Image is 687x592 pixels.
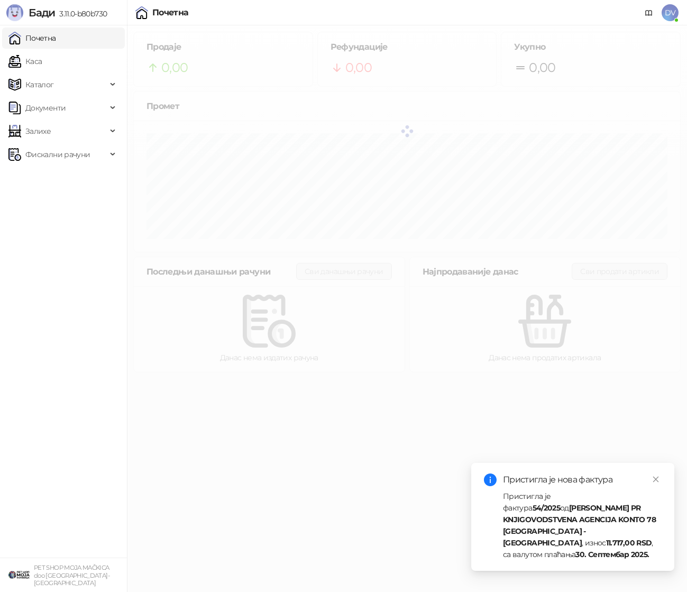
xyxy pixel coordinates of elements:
[34,564,109,587] small: PET SHOP MOJA MAČKICA doo [GEOGRAPHIC_DATA]-[GEOGRAPHIC_DATA]
[25,97,66,119] span: Документи
[503,490,662,560] div: Пристигла је фактура од , износ , са валутом плаћања
[25,74,54,95] span: Каталог
[533,503,561,513] strong: 54/2025
[6,4,23,21] img: Logo
[25,121,51,142] span: Залихе
[484,473,497,486] span: info-circle
[55,9,107,19] span: 3.11.0-b80b730
[8,564,30,586] img: 64x64-companyLogo-9f44b8df-f022-41eb-b7d6-300ad218de09.png
[652,476,659,483] span: close
[8,51,42,72] a: Каса
[503,503,656,548] strong: [PERSON_NAME] PR KNJIGOVODSTVENA AGENCIJA KONTO 78 [GEOGRAPHIC_DATA] - [GEOGRAPHIC_DATA]
[503,473,662,486] div: Пристигла је нова фактура
[606,538,652,548] strong: 11.717,00 RSD
[662,4,679,21] span: DV
[29,6,55,19] span: Бади
[640,4,657,21] a: Документација
[152,8,189,17] div: Почетна
[575,550,649,559] strong: 30. Септембар 2025.
[650,473,662,485] a: Close
[25,144,90,165] span: Фискални рачуни
[8,28,56,49] a: Почетна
